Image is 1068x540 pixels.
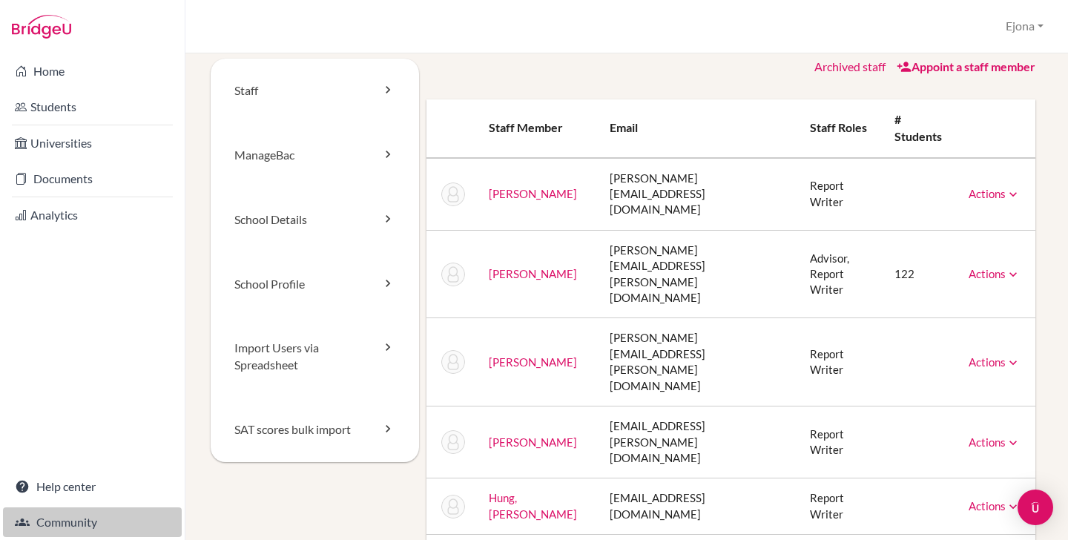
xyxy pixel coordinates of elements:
[489,355,577,369] a: [PERSON_NAME]
[489,187,577,200] a: [PERSON_NAME]
[798,158,883,231] td: Report Writer
[211,252,419,317] a: School Profile
[211,123,419,188] a: ManageBac
[598,158,798,231] td: [PERSON_NAME][EMAIL_ADDRESS][DOMAIN_NAME]
[969,499,1021,513] a: Actions
[897,59,1035,73] a: Appoint a staff member
[441,430,465,454] img: Ellie Hsu
[441,495,465,518] img: Finn Hung
[3,507,182,537] a: Community
[598,478,798,535] td: [EMAIL_ADDRESS][DOMAIN_NAME]
[598,230,798,318] td: [PERSON_NAME][EMAIL_ADDRESS][PERSON_NAME][DOMAIN_NAME]
[441,263,465,286] img: Keith Auyeung
[969,187,1021,200] a: Actions
[598,318,798,406] td: [PERSON_NAME][EMAIL_ADDRESS][PERSON_NAME][DOMAIN_NAME]
[798,478,883,535] td: Report Writer
[3,472,182,501] a: Help center
[969,267,1021,280] a: Actions
[441,182,465,206] img: Ryan Asturias
[3,164,182,194] a: Documents
[1018,490,1053,525] div: Open Intercom Messenger
[3,56,182,86] a: Home
[798,406,883,478] td: Report Writer
[999,13,1050,40] button: Ejona
[211,316,419,398] a: Import Users via Spreadsheet
[969,435,1021,449] a: Actions
[883,99,957,158] th: # students
[441,350,465,374] img: Jonathan Cresswell
[3,200,182,230] a: Analytics
[598,406,798,478] td: [EMAIL_ADDRESS][PERSON_NAME][DOMAIN_NAME]
[489,435,577,449] a: [PERSON_NAME]
[211,188,419,252] a: School Details
[489,267,577,280] a: [PERSON_NAME]
[477,99,598,158] th: Staff member
[814,59,886,73] a: Archived staff
[798,318,883,406] td: Report Writer
[12,15,71,39] img: Bridge-U
[3,128,182,158] a: Universities
[798,99,883,158] th: Staff roles
[489,491,577,520] a: Hung, [PERSON_NAME]
[598,99,798,158] th: Email
[211,59,419,123] a: Staff
[969,355,1021,369] a: Actions
[883,230,957,318] td: 122
[3,92,182,122] a: Students
[798,230,883,318] td: Advisor, Report Writer
[211,398,419,462] a: SAT scores bulk import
